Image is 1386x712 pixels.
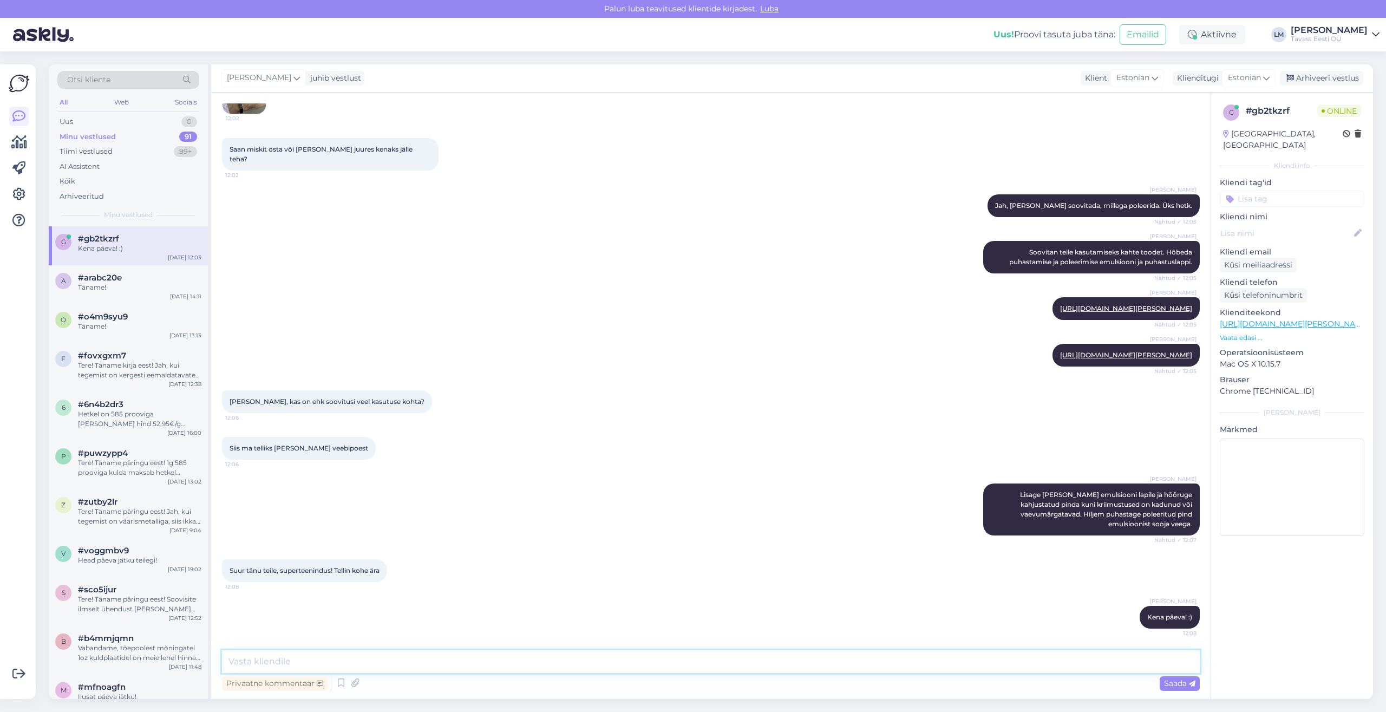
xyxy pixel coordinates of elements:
span: b [61,637,66,645]
div: 0 [181,116,197,127]
b: Uus! [993,29,1014,40]
div: Klienditugi [1173,73,1219,84]
span: s [62,589,66,597]
a: [URL][DOMAIN_NAME][PERSON_NAME] [1060,304,1192,312]
span: 12:02 [226,114,266,122]
span: Siis ma telliks [PERSON_NAME] veebipoest [230,444,368,452]
span: f [61,355,66,363]
span: Soovitan teile kasutamiseks kahte toodet. Hõbeda puhastamise ja poleerimise emulsiooni ja puhastu... [1009,248,1194,266]
span: #sco5ijur [78,585,116,595]
span: g [1229,108,1234,116]
span: [PERSON_NAME] [1150,597,1197,605]
span: [PERSON_NAME] [227,72,291,84]
div: 91 [179,132,197,142]
span: #6n4b2dr3 [78,400,123,409]
p: Kliendi telefon [1220,277,1364,288]
span: z [61,501,66,509]
div: # gb2tkzrf [1246,104,1317,117]
div: Klient [1081,73,1107,84]
span: 12:02 [225,171,266,179]
span: 12:06 [225,460,266,468]
span: g [61,238,66,246]
p: Märkmed [1220,424,1364,435]
div: [DATE] 13:02 [168,478,201,486]
p: Vaata edasi ... [1220,333,1364,343]
button: Emailid [1120,24,1166,45]
div: [GEOGRAPHIC_DATA], [GEOGRAPHIC_DATA] [1223,128,1343,151]
div: Web [112,95,131,109]
div: Täname! [78,283,201,292]
span: Nähtud ✓ 12:03 [1154,218,1197,226]
div: Täname! [78,322,201,331]
a: [URL][DOMAIN_NAME][PERSON_NAME] [1220,319,1369,329]
input: Lisa nimi [1220,227,1352,239]
a: [URL][DOMAIN_NAME][PERSON_NAME] [1060,351,1192,359]
span: o [61,316,66,324]
span: [PERSON_NAME] [1150,289,1197,297]
p: Mac OS X 10.15.7 [1220,358,1364,370]
div: Tere! Täname päringu eest! Jah, kui tegemist on väärismetalliga, siis ikka ostame ka märgistamata... [78,507,201,526]
span: #fovxgxm7 [78,351,126,361]
div: [DATE] 13:13 [169,331,201,339]
p: Operatsioonisüsteem [1220,347,1364,358]
span: 12:08 [225,583,266,591]
div: 99+ [174,146,197,157]
span: Lisage [PERSON_NAME] emulsiooni lapile ja hõõruge kahjustatud pinda kuni kriimustused on kadunud ... [1020,491,1194,528]
span: #o4m9syu9 [78,312,128,322]
span: v [61,550,66,558]
span: Estonian [1228,72,1261,84]
span: Nähtud ✓ 12:07 [1154,536,1197,544]
a: [PERSON_NAME]Tavast Eesti OÜ [1291,26,1380,43]
div: Kliendi info [1220,161,1364,171]
span: Jah, [PERSON_NAME] soovitada, millega poleerida. Üks hetk. [995,201,1192,210]
div: Aktiivne [1179,25,1245,44]
div: Privaatne kommentaar [222,676,328,691]
div: Arhiveeri vestlus [1280,71,1363,86]
div: Proovi tasuta juba täna: [993,28,1115,41]
img: Askly Logo [9,73,29,94]
span: #mfnoagfn [78,682,126,692]
div: [PERSON_NAME] [1291,26,1368,35]
div: Hetkel on 585 prooviga [PERSON_NAME] hind 52,95€/g. Saate soovi korral [DEMOGRAPHIC_DATA] jälgida... [78,409,201,429]
p: Kliendi nimi [1220,211,1364,223]
div: [DATE] 16:00 [167,429,201,437]
div: [DATE] 14:11 [170,292,201,301]
span: Saan miskit osta või [PERSON_NAME] juures kenaks jälle teha? [230,145,414,163]
div: Tere! Täname päringu eest! 1g 585 prooviga kulda maksab hetkel 52,98€. Saate [DEMOGRAPHIC_DATA] s... [78,458,201,478]
span: [PERSON_NAME] [1150,475,1197,483]
input: Lisa tag [1220,191,1364,207]
div: Arhiveeritud [60,191,104,202]
div: Minu vestlused [60,132,116,142]
span: #b4mmjqmn [78,633,134,643]
span: Nähtud ✓ 12:05 [1154,367,1197,375]
div: [DATE] 12:52 [168,614,201,622]
span: #zutby2lr [78,497,117,507]
div: [DATE] 12:38 [168,380,201,388]
span: #gb2tkzrf [78,234,119,244]
span: Estonian [1116,72,1149,84]
span: #puwzypp4 [78,448,128,458]
span: Kena päeva! :) [1147,613,1192,621]
div: Kõik [60,176,75,187]
div: [DATE] 11:48 [169,663,201,671]
div: Tavast Eesti OÜ [1291,35,1368,43]
div: Kena päeva! :) [78,244,201,253]
div: Ilusat päeva jätku! [78,692,201,702]
span: Luba [757,4,782,14]
span: [PERSON_NAME], kas on ehk soovitusi veel kasutuse kohta? [230,397,424,406]
div: LM [1271,27,1286,42]
div: Head päeva jätku teilegi! [78,556,201,565]
span: [PERSON_NAME] [1150,232,1197,240]
p: Klienditeekond [1220,307,1364,318]
div: All [57,95,70,109]
div: [DATE] 12:03 [168,253,201,262]
div: [PERSON_NAME] [1220,408,1364,417]
div: Uus [60,116,73,127]
span: Saada [1164,678,1195,688]
p: Brauser [1220,374,1364,386]
div: Tere! Täname kirja eest! Jah, kui tegemist on kergesti eemaldatavate kividega, siis saame need ee... [78,361,201,380]
span: p [61,452,66,460]
span: #arabc20e [78,273,122,283]
span: [PERSON_NAME] [1150,186,1197,194]
span: a [61,277,66,285]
